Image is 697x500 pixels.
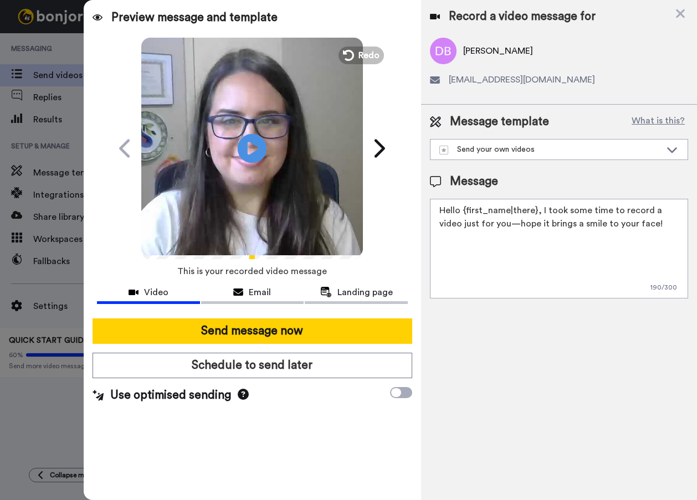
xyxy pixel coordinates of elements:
img: demo-template.svg [439,146,448,154]
span: Video [144,286,168,299]
span: Email [249,286,271,299]
span: Message [450,173,498,190]
span: Landing page [337,286,393,299]
span: Use optimised sending [110,387,231,404]
button: Schedule to send later [93,353,412,378]
textarea: Hello {first_name|there}, I took some time to record a video just for you—hope it brings a smile ... [430,199,688,298]
button: What is this? [628,114,688,130]
span: [EMAIL_ADDRESS][DOMAIN_NAME] [449,73,595,86]
div: Send your own videos [439,144,661,155]
span: Message template [450,114,549,130]
button: Send message now [93,318,412,344]
span: This is your recorded video message [177,259,327,283]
